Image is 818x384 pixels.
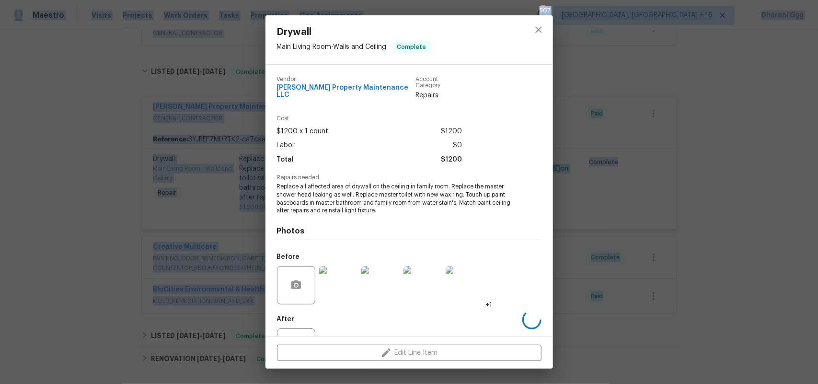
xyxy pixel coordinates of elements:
button: close [527,18,550,41]
span: Main Living Room - Walls and Ceiling [277,44,387,50]
span: Replace all affected area of drywall on the ceiling in family room. Replace the master shower hea... [277,183,515,215]
span: [PERSON_NAME] Property Maintenance LLC [277,84,416,99]
span: Complete [393,42,430,52]
span: Drywall [277,27,431,37]
h5: Before [277,254,300,260]
div: 507 [540,6,546,15]
span: $1200 x 1 count [277,125,329,139]
span: Labor [277,139,295,152]
h5: After [277,316,295,323]
span: Total [277,153,294,167]
h4: Photos [277,226,541,236]
span: $1200 [441,153,462,167]
span: $1200 [441,125,462,139]
span: $0 [453,139,462,152]
span: +1 [486,301,493,310]
span: Account Category [415,76,462,89]
span: Vendor [277,76,416,82]
span: Repairs [415,91,462,100]
span: Cost [277,116,462,122]
span: Repairs needed [277,175,541,181]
